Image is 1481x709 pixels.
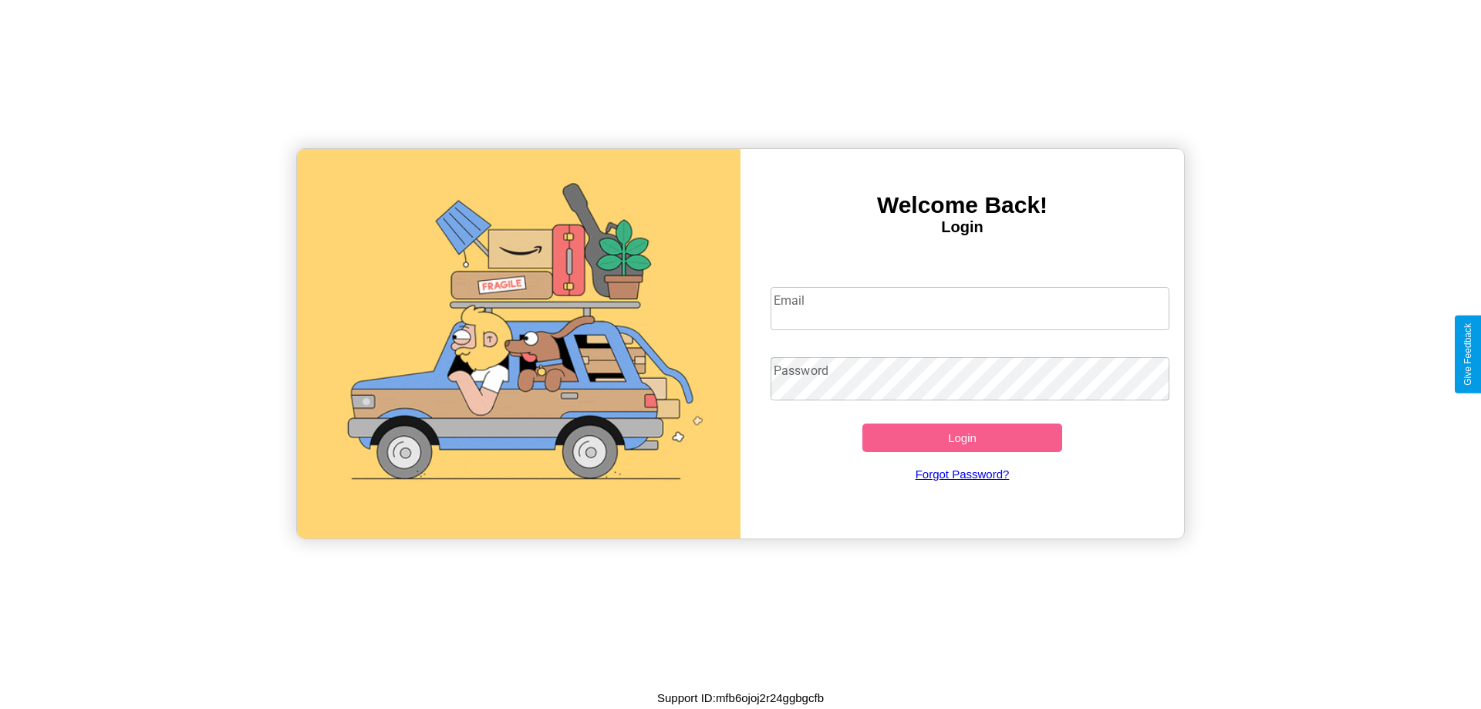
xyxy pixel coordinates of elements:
[862,424,1062,452] button: Login
[1462,323,1473,386] div: Give Feedback
[740,192,1184,218] h3: Welcome Back!
[763,452,1162,496] a: Forgot Password?
[740,218,1184,236] h4: Login
[657,687,824,708] p: Support ID: mfb6ojoj2r24ggbgcfb
[297,149,740,539] img: gif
